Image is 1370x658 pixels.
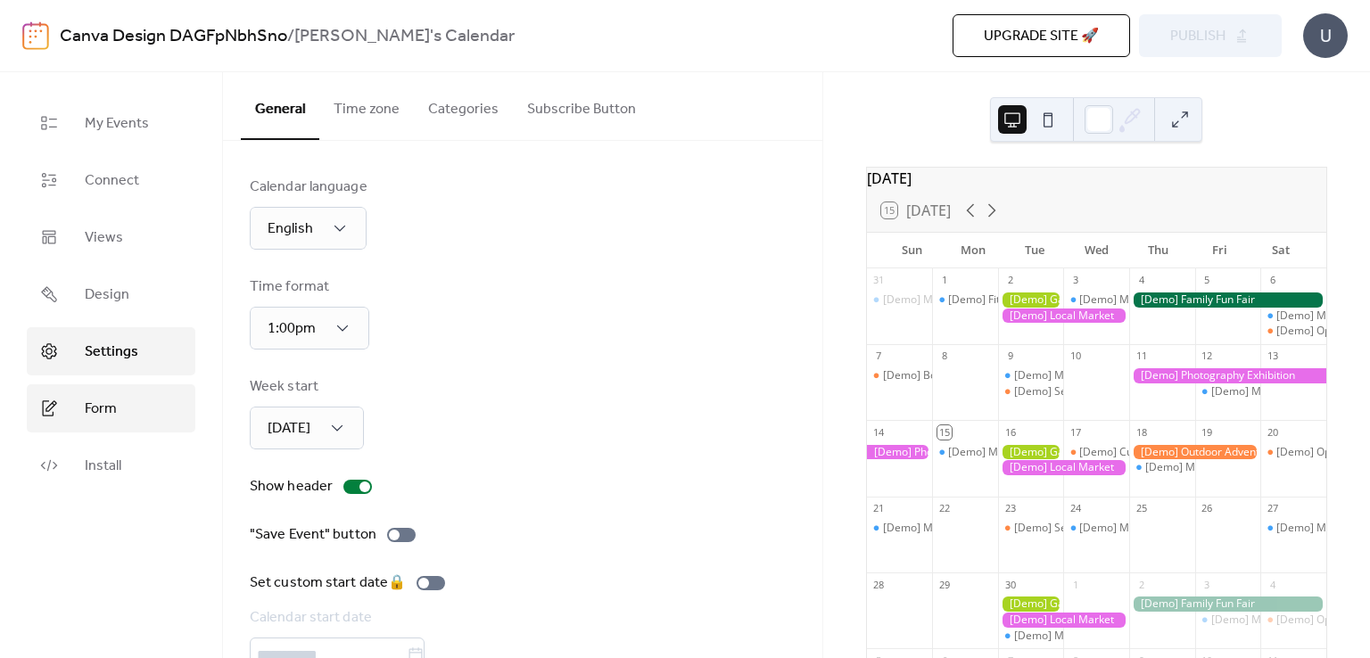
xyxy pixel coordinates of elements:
[937,502,951,515] div: 22
[1266,425,1279,439] div: 20
[1063,445,1129,460] div: [Demo] Culinary Cooking Class
[85,113,149,135] span: My Events
[1260,308,1326,324] div: [Demo] Morning Yoga Bliss
[1129,596,1326,612] div: [Demo] Family Fun Fair
[250,177,367,198] div: Calendar language
[414,72,513,138] button: Categories
[998,521,1064,536] div: [Demo] Seniors' Social Tea
[1003,502,1017,515] div: 23
[998,613,1129,628] div: [Demo] Local Market
[1201,502,1214,515] div: 26
[1135,502,1148,515] div: 25
[1079,521,1215,536] div: [Demo] Morning Yoga Bliss
[1127,233,1189,268] div: Thu
[1069,350,1082,363] div: 10
[85,227,123,249] span: Views
[1014,629,1150,644] div: [Demo] Morning Yoga Bliss
[268,415,310,442] span: [DATE]
[85,456,121,477] span: Install
[932,292,998,308] div: [Demo] Fitness Bootcamp
[1195,613,1261,628] div: [Demo] Morning Yoga Bliss
[250,376,360,398] div: Week start
[948,445,1084,460] div: [Demo] Morning Yoga Bliss
[867,445,933,460] div: [Demo] Photography Exhibition
[1063,521,1129,536] div: [Demo] Morning Yoga Bliss
[287,20,294,53] b: /
[294,20,515,53] b: [PERSON_NAME]'s Calendar
[1260,613,1326,628] div: [Demo] Open Mic Night
[1014,368,1150,383] div: [Demo] Morning Yoga Bliss
[268,315,316,342] span: 1:00pm
[27,213,195,261] a: Views
[881,233,943,268] div: Sun
[27,441,195,489] a: Install
[867,368,933,383] div: [Demo] Book Club Gathering
[319,72,414,138] button: Time zone
[998,460,1129,475] div: [Demo] Local Market
[1079,445,1233,460] div: [Demo] Culinary Cooking Class
[250,276,366,298] div: Time format
[22,21,49,50] img: logo
[998,445,1064,460] div: [Demo] Gardening Workshop
[943,233,1004,268] div: Mon
[1135,274,1148,287] div: 4
[872,274,886,287] div: 31
[1014,384,1148,399] div: [Demo] Seniors' Social Tea
[1145,460,1281,475] div: [Demo] Morning Yoga Bliss
[948,292,1077,308] div: [Demo] Fitness Bootcamp
[883,368,1026,383] div: [Demo] Book Club Gathering
[1003,425,1017,439] div: 16
[85,170,139,192] span: Connect
[1303,13,1348,58] div: U
[1069,425,1082,439] div: 17
[27,156,195,204] a: Connect
[1260,445,1326,460] div: [Demo] Open Mic Night
[998,596,1064,612] div: [Demo] Gardening Workshop
[1079,292,1215,308] div: [Demo] Morning Yoga Bliss
[1135,425,1148,439] div: 18
[60,20,287,53] a: Canva Design DAGFpNbhSno
[27,384,195,432] a: Form
[1266,274,1279,287] div: 6
[953,14,1130,57] button: Upgrade site 🚀
[85,284,129,306] span: Design
[872,425,886,439] div: 14
[932,445,998,460] div: [Demo] Morning Yoga Bliss
[937,274,951,287] div: 1
[1266,502,1279,515] div: 27
[27,327,195,375] a: Settings
[1195,384,1261,399] div: [Demo] Morning Yoga Bliss
[937,425,951,439] div: 15
[85,341,138,363] span: Settings
[1250,233,1312,268] div: Sat
[1069,274,1082,287] div: 3
[1211,613,1347,628] div: [Demo] Morning Yoga Bliss
[872,578,886,591] div: 28
[998,368,1064,383] div: [Demo] Morning Yoga Bliss
[27,99,195,147] a: My Events
[883,521,1019,536] div: [Demo] Morning Yoga Bliss
[1014,521,1148,536] div: [Demo] Seniors' Social Tea
[867,168,1326,189] div: [DATE]
[1189,233,1250,268] div: Fri
[867,521,933,536] div: [Demo] Morning Yoga Bliss
[1201,350,1214,363] div: 12
[998,292,1064,308] div: [Demo] Gardening Workshop
[85,399,117,420] span: Form
[1201,578,1214,591] div: 3
[1211,384,1347,399] div: [Demo] Morning Yoga Bliss
[937,578,951,591] div: 29
[1069,502,1082,515] div: 24
[1069,578,1082,591] div: 1
[998,308,1129,324] div: [Demo] Local Market
[27,270,195,318] a: Design
[883,292,1019,308] div: [Demo] Morning Yoga Bliss
[1201,425,1214,439] div: 19
[250,524,376,546] div: "Save Event" button
[1266,578,1279,591] div: 4
[998,629,1064,644] div: [Demo] Morning Yoga Bliss
[1129,445,1260,460] div: [Demo] Outdoor Adventure Day
[1266,350,1279,363] div: 13
[241,72,319,140] button: General
[1129,368,1326,383] div: [Demo] Photography Exhibition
